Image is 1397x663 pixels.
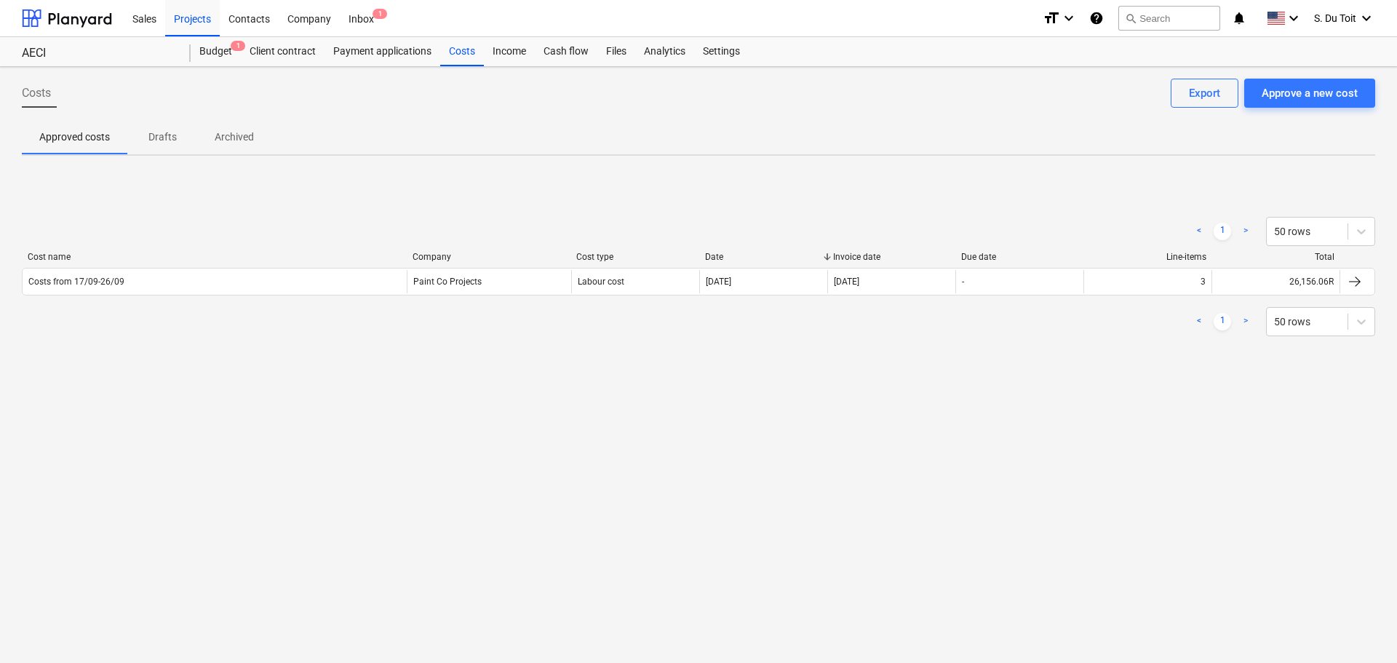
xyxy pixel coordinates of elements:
[325,37,440,66] a: Payment applications
[413,277,482,287] div: Paint Co Projects
[1189,84,1220,103] div: Export
[1171,79,1238,108] button: Export
[1201,277,1206,287] div: 3
[1043,9,1060,27] i: format_size
[578,277,624,287] div: Labour cost
[413,252,565,262] div: Company
[535,37,597,66] a: Cash flow
[28,277,124,287] div: Costs from 17/09-26/09
[231,41,245,51] span: 1
[241,37,325,66] a: Client contract
[1262,84,1358,103] div: Approve a new cost
[597,37,635,66] a: Files
[1314,12,1356,24] span: S. Du Toit
[1244,79,1375,108] button: Approve a new cost
[576,252,693,262] div: Cost type
[635,37,694,66] a: Analytics
[1089,252,1206,262] div: Line-items
[962,277,964,287] div: -
[1211,270,1340,293] div: 26,156.06R
[694,37,749,66] a: Settings
[1118,6,1220,31] button: Search
[1237,223,1254,240] a: Next page
[1190,223,1208,240] a: Previous page
[1089,9,1104,27] i: Knowledge base
[215,130,254,145] p: Archived
[1237,313,1254,330] a: Next page
[191,37,241,66] div: Budget
[1190,313,1208,330] a: Previous page
[28,252,401,262] div: Cost name
[145,130,180,145] p: Drafts
[706,277,731,287] div: [DATE]
[1214,223,1231,240] a: Page 1 is your current page
[1060,9,1078,27] i: keyboard_arrow_down
[1214,313,1231,330] a: Page 1 is your current page
[1125,12,1137,24] span: search
[22,84,51,102] span: Costs
[961,252,1078,262] div: Due date
[191,37,241,66] a: Budget1
[1218,252,1334,262] div: Total
[484,37,535,66] a: Income
[373,9,387,19] span: 1
[39,130,110,145] p: Approved costs
[705,252,821,262] div: Date
[834,277,859,287] div: [DATE]
[1358,9,1375,27] i: keyboard_arrow_down
[1324,593,1397,663] iframe: Chat Widget
[1232,9,1246,27] i: notifications
[22,46,173,61] div: AECI
[440,37,484,66] a: Costs
[1285,9,1302,27] i: keyboard_arrow_down
[833,252,950,262] div: Invoice date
